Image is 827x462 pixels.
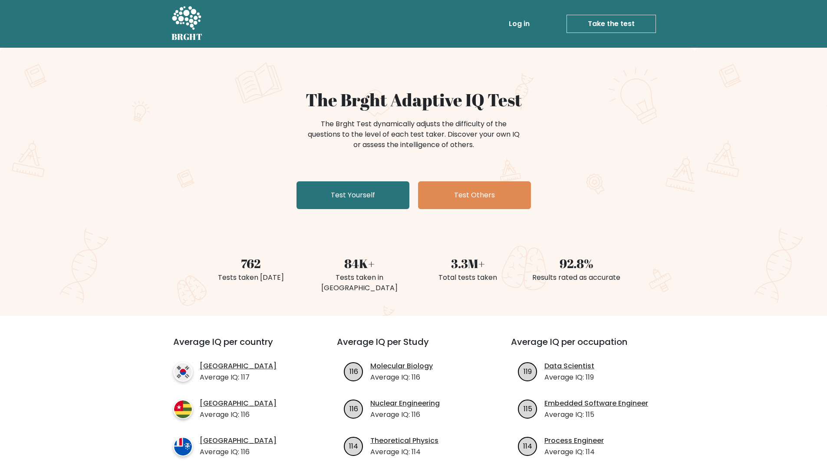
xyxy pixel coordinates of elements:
[200,436,277,446] a: [GEOGRAPHIC_DATA]
[171,32,203,42] h5: BRGHT
[370,410,440,420] p: Average IQ: 116
[200,447,277,457] p: Average IQ: 116
[370,398,440,409] a: Nuclear Engineering
[544,410,648,420] p: Average IQ: 115
[202,89,626,110] h1: The Brght Adaptive IQ Test
[527,254,626,272] div: 92.8%
[202,272,300,283] div: Tests taken [DATE]
[200,372,277,383] p: Average IQ: 117
[567,15,656,33] a: Take the test
[511,337,664,357] h3: Average IQ per occupation
[418,181,531,209] a: Test Others
[524,366,532,376] text: 119
[349,441,358,451] text: 114
[370,447,438,457] p: Average IQ: 114
[544,447,604,457] p: Average IQ: 114
[305,119,522,150] div: The Brght Test dynamically adjusts the difficulty of the questions to the level of each test take...
[310,254,409,272] div: 84K+
[527,272,626,283] div: Results rated as accurate
[173,337,306,357] h3: Average IQ per country
[370,361,433,371] a: Molecular Biology
[505,15,533,33] a: Log in
[173,362,193,382] img: country
[202,254,300,272] div: 762
[310,272,409,293] div: Tests taken in [GEOGRAPHIC_DATA]
[337,337,490,357] h3: Average IQ per Study
[173,400,193,419] img: country
[349,403,358,413] text: 116
[297,181,409,209] a: Test Yourself
[370,436,438,446] a: Theoretical Physics
[524,403,532,413] text: 115
[419,254,517,272] div: 3.3M+
[523,441,532,451] text: 114
[544,436,604,446] a: Process Engineer
[200,410,277,420] p: Average IQ: 116
[419,272,517,283] div: Total tests taken
[544,372,594,383] p: Average IQ: 119
[370,372,433,383] p: Average IQ: 116
[349,366,358,376] text: 116
[171,3,203,44] a: BRGHT
[200,398,277,409] a: [GEOGRAPHIC_DATA]
[173,437,193,456] img: country
[544,361,594,371] a: Data Scientist
[200,361,277,371] a: [GEOGRAPHIC_DATA]
[544,398,648,409] a: Embedded Software Engineer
